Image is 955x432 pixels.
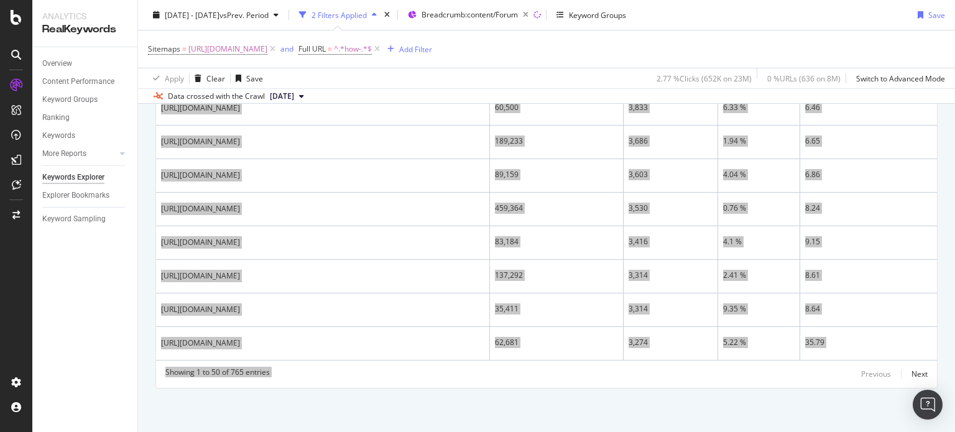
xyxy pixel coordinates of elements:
[42,213,129,226] a: Keyword Sampling
[42,111,70,124] div: Ranking
[723,303,795,315] div: 9.35 %
[911,367,928,382] button: Next
[161,337,240,349] a: [URL][DOMAIN_NAME]
[495,236,618,247] div: 83,184
[298,44,326,54] span: Full URL
[805,270,932,281] div: 8.61
[723,169,795,180] div: 4.04 %
[422,9,518,20] span: Breadcrumb: content/Forum
[42,171,129,184] a: Keywords Explorer
[723,136,795,147] div: 1.94 %
[861,367,891,382] button: Previous
[911,369,928,379] div: Next
[231,68,263,88] button: Save
[294,5,382,25] button: 2 Filters Applied
[161,136,240,148] a: [URL][DOMAIN_NAME]
[161,303,240,316] a: [URL][DOMAIN_NAME]
[161,102,240,114] a: [URL][DOMAIN_NAME]
[168,91,265,102] div: Data crossed with the Crawl
[495,337,618,348] div: 62,681
[569,9,626,20] div: Keyword Groups
[280,44,293,54] div: and
[629,203,713,214] div: 3,530
[42,129,75,142] div: Keywords
[42,57,129,70] a: Overview
[629,169,713,180] div: 3,603
[265,89,309,104] button: [DATE]
[495,136,618,147] div: 189,233
[42,147,116,160] a: More Reports
[851,68,945,88] button: Switch to Advanced Mode
[42,93,129,106] a: Keyword Groups
[629,136,713,147] div: 3,686
[190,68,225,88] button: Clear
[280,43,293,55] button: and
[148,5,284,25] button: [DATE] - [DATE]vsPrev. Period
[805,102,932,113] div: 6.46
[148,44,180,54] span: Sitemaps
[629,270,713,281] div: 3,314
[805,236,932,247] div: 9.15
[42,75,129,88] a: Content Performance
[328,44,332,54] span: =
[42,93,98,106] div: Keyword Groups
[42,189,129,202] a: Explorer Bookmarks
[805,337,932,348] div: 35.79
[42,213,106,226] div: Keyword Sampling
[399,44,432,54] div: Add Filter
[42,75,114,88] div: Content Performance
[334,40,372,58] span: ^.*how-.*$
[723,236,795,247] div: 4.1 %
[723,337,795,348] div: 5.22 %
[495,169,618,180] div: 89,159
[495,303,618,315] div: 35,411
[723,270,795,281] div: 2.41 %
[42,57,72,70] div: Overview
[403,5,533,25] button: Breadcrumb:content/Forum
[219,9,269,20] span: vs Prev. Period
[42,111,129,124] a: Ranking
[246,73,263,83] div: Save
[495,270,618,281] div: 137,292
[161,270,240,282] a: [URL][DOMAIN_NAME]
[723,102,795,113] div: 6.33 %
[42,171,104,184] div: Keywords Explorer
[805,303,932,315] div: 8.64
[495,203,618,214] div: 459,364
[913,390,943,420] div: Open Intercom Messenger
[161,236,240,249] a: [URL][DOMAIN_NAME]
[495,102,618,113] div: 60,500
[148,68,184,88] button: Apply
[206,73,225,83] div: Clear
[42,22,127,37] div: RealKeywords
[913,5,945,25] button: Save
[551,5,631,25] button: Keyword Groups
[165,73,184,83] div: Apply
[629,236,713,247] div: 3,416
[382,9,392,21] div: times
[270,91,294,102] span: 2025 Aug. 4th
[182,44,187,54] span: =
[42,189,109,202] div: Explorer Bookmarks
[928,9,945,20] div: Save
[629,303,713,315] div: 3,314
[188,40,267,58] span: [URL][DOMAIN_NAME]
[311,9,367,20] div: 2 Filters Applied
[657,73,752,83] div: 2.77 % Clicks ( 652K on 23M )
[805,136,932,147] div: 6.65
[723,203,795,214] div: 0.76 %
[165,367,270,382] div: Showing 1 to 50 of 765 entries
[629,102,713,113] div: 3,833
[856,73,945,83] div: Switch to Advanced Mode
[165,9,219,20] span: [DATE] - [DATE]
[161,169,240,182] a: [URL][DOMAIN_NAME]
[382,42,432,57] button: Add Filter
[42,129,129,142] a: Keywords
[805,203,932,214] div: 8.24
[42,10,127,22] div: Analytics
[805,169,932,180] div: 6.86
[42,147,86,160] div: More Reports
[767,73,841,83] div: 0 % URLs ( 636 on 8M )
[161,203,240,215] a: [URL][DOMAIN_NAME]
[629,337,713,348] div: 3,274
